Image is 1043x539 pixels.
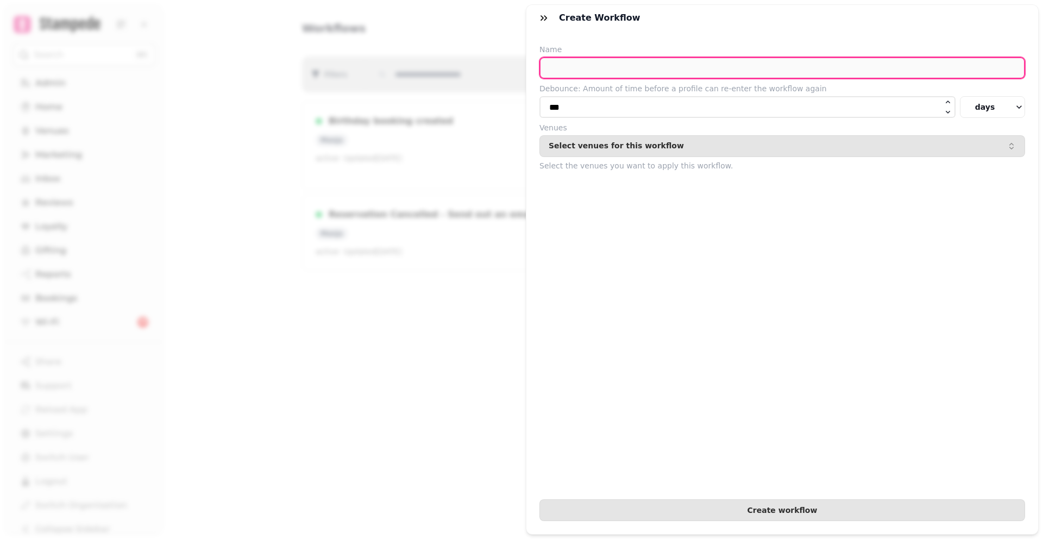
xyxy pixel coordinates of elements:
button: days [960,96,1025,118]
h3: Create Workflow [559,11,645,24]
span: Create workflow [549,506,1016,514]
p: Select the venues you want to apply this workflow. [539,159,1025,172]
p: Select venues for this workflow [549,142,684,151]
label: Debounce: Amount of time before a profile can re-enter the workflow again [539,83,1025,94]
button: Create workflow [539,499,1025,521]
label: Venues [539,122,1025,133]
label: Name [539,44,1025,55]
